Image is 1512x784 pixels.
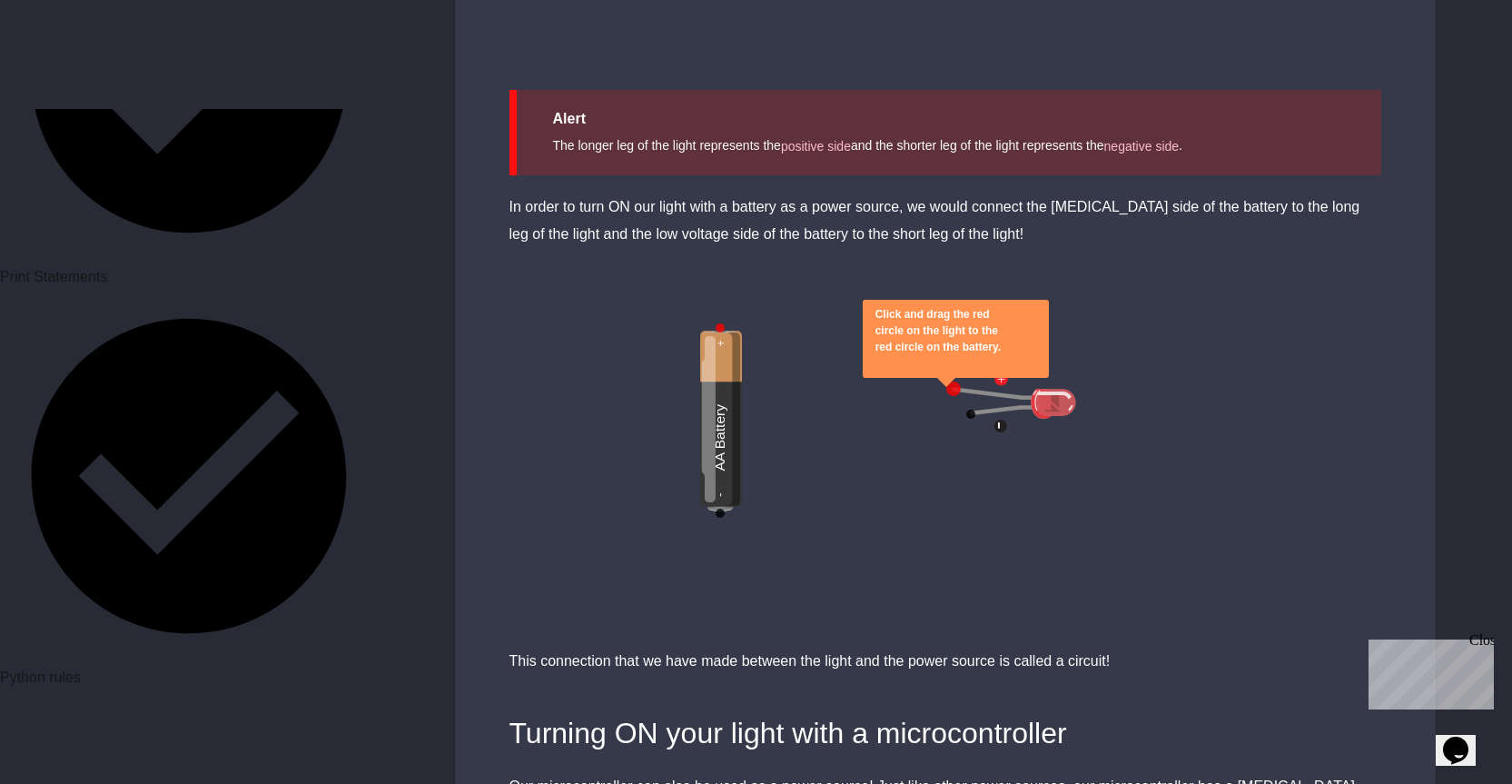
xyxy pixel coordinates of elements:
[952,372,1097,432] img: tutorials%2Fled-pos-on-left.svg
[1361,632,1494,710] iframe: chat widget
[1436,711,1494,766] iframe: chat widget
[781,139,851,154] span: positive side
[700,330,742,511] img: tutorials%2Faa-battery.svg
[509,711,1381,755] div: Turning ON your light with a microcontroller
[509,648,1381,675] div: This connection that we have made between the light and the power source is called a circuit!
[7,7,125,115] div: Chat with us now!Close
[553,108,1345,130] div: Alert
[1104,139,1180,154] span: negative side
[509,194,1381,248] div: In order to turn ON our light with a battery as a power source, we would connect the [MEDICAL_DAT...
[553,134,1345,157] div: The longer leg of the light represents the and the shorter leg of the light represents the .
[875,306,1013,355] div: Click and drag the red circle on the light to the red circle on the battery.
